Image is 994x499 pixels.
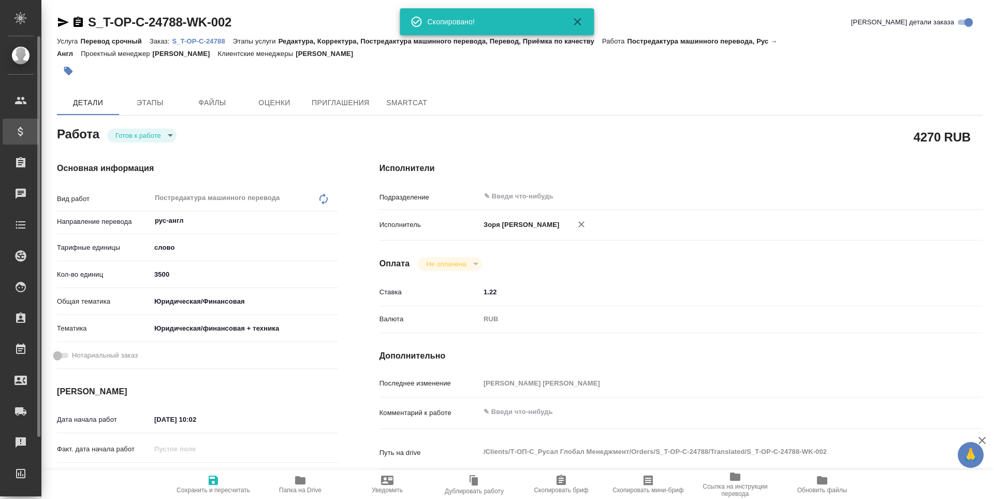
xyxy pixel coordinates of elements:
[57,217,151,227] p: Направление перевода
[187,96,237,109] span: Файлы
[779,470,866,499] button: Обновить файлы
[379,287,480,297] p: Ставка
[151,412,241,427] input: ✎ Введи что-нибудь
[57,37,80,45] p: Услуга
[428,17,557,27] div: Скопировано!
[851,17,954,27] span: [PERSON_NAME] детали заказа
[170,470,257,499] button: Сохранить и пересчитать
[57,444,151,454] p: Факт. дата начала работ
[927,195,929,197] button: Open
[480,376,932,391] input: Пустое поле
[151,293,338,310] div: Юридическая/Финансовая
[88,15,231,29] a: S_T-OP-C-24788-WK-002
[445,488,504,495] span: Дублировать работу
[372,487,403,494] span: Уведомить
[72,350,138,361] span: Нотариальный заказ
[57,415,151,425] p: Дата начала работ
[518,470,605,499] button: Скопировать бриф
[151,441,241,457] input: Пустое поле
[279,37,602,45] p: Редактура, Корректура, Постредактура машинного перевода, Перевод, Приёмка по качеству
[570,213,593,236] button: Удалить исполнителя
[151,320,338,337] div: Юридическая/финансовая + техника
[480,220,560,230] p: Зоря [PERSON_NAME]
[151,239,338,256] div: слово
[296,50,361,58] p: [PERSON_NAME]
[379,192,480,203] p: Подразделение
[218,50,296,58] p: Клиентские менеджеры
[480,310,932,328] div: RUB
[379,162,983,175] h4: Исполнители
[605,470,692,499] button: Скопировать мини-бриф
[57,296,151,307] p: Общая тематика
[57,194,151,204] p: Вид работ
[418,257,481,271] div: Готов к работе
[81,50,152,58] p: Проектный менеджер
[332,220,334,222] button: Open
[151,468,241,483] input: ✎ Введи что-нибудь
[57,243,151,253] p: Тарифные единицы
[423,260,469,268] button: Не оплачена
[57,269,151,280] p: Кол-во единиц
[344,470,431,499] button: Уведомить
[612,487,683,494] span: Скопировать мини-бриф
[153,50,218,58] p: [PERSON_NAME]
[480,284,932,300] input: ✎ Введи что-нибудь
[177,487,250,494] span: Сохранить и пересчитать
[72,16,84,28] button: Скопировать ссылку
[534,487,588,494] span: Скопировать бриф
[565,16,590,28] button: Закрыть
[57,124,99,142] h2: Работа
[698,483,772,497] span: Ссылка на инструкции перевода
[312,96,370,109] span: Приглашения
[233,37,279,45] p: Этапы услуги
[962,444,980,466] span: 🙏
[431,470,518,499] button: Дублировать работу
[172,36,232,45] a: S_T-OP-C-24788
[379,220,480,230] p: Исполнитель
[57,60,80,82] button: Добавить тэг
[257,470,344,499] button: Папка на Drive
[480,443,932,461] textarea: /Clients/Т-ОП-С_Русал Глобал Менеджмент/Orders/S_T-OP-C-24788/Translated/S_T-OP-C-24788-WK-002
[382,96,432,109] span: SmartCat
[107,129,177,142] div: Готов к работе
[57,323,151,334] p: Тематика
[379,378,480,389] p: Последнее изменение
[797,487,847,494] span: Обновить файлы
[112,131,164,140] button: Готов к работе
[150,37,172,45] p: Заказ:
[379,314,480,324] p: Валюта
[57,386,338,398] h4: [PERSON_NAME]
[57,162,338,175] h4: Основная информация
[602,37,627,45] p: Работа
[63,96,113,109] span: Детали
[172,37,232,45] p: S_T-OP-C-24788
[483,190,895,203] input: ✎ Введи что-нибудь
[379,258,410,270] h4: Оплата
[379,350,983,362] h4: Дополнительно
[379,448,480,458] p: Путь на drive
[279,487,321,494] span: Папка на Drive
[250,96,299,109] span: Оценки
[57,16,69,28] button: Скопировать ссылку для ЯМессенджера
[125,96,175,109] span: Этапы
[958,442,984,468] button: 🙏
[379,408,480,418] p: Комментарий к работе
[80,37,150,45] p: Перевод срочный
[692,470,779,499] button: Ссылка на инструкции перевода
[151,267,338,282] input: ✎ Введи что-нибудь
[914,128,971,146] h2: 4270 RUB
